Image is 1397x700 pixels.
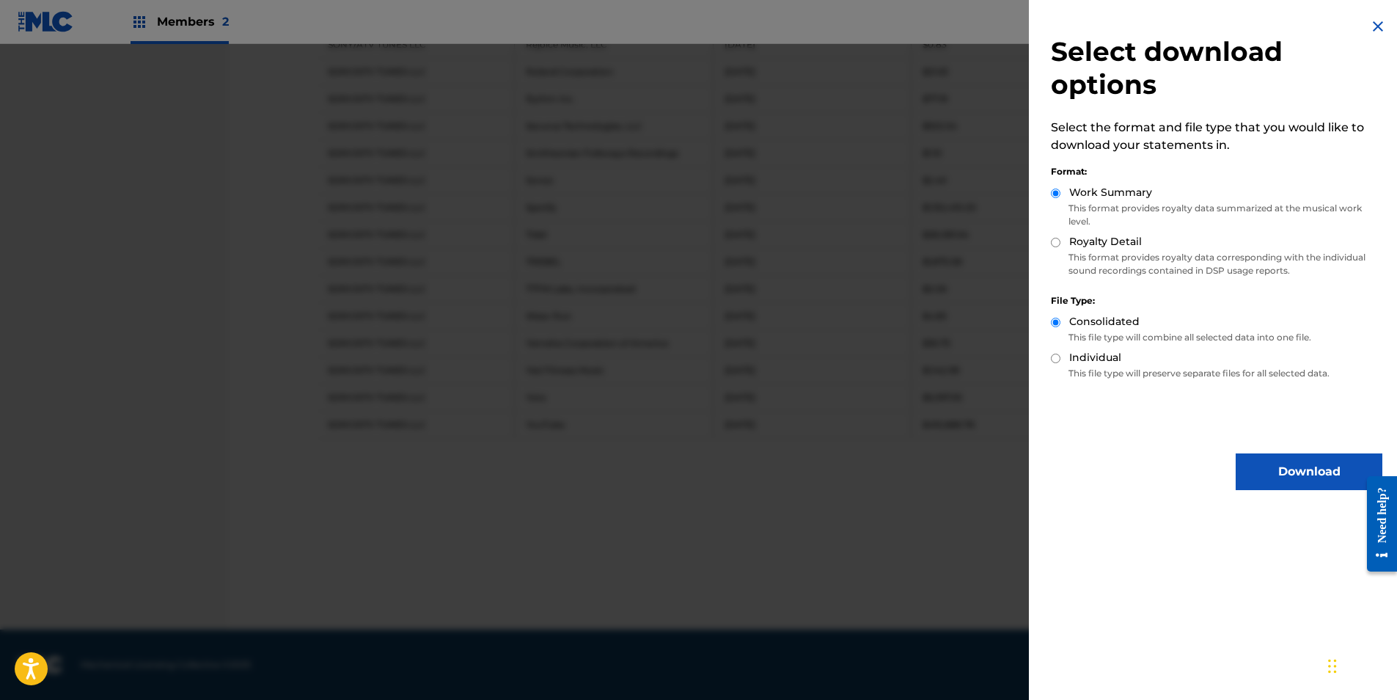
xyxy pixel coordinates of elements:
span: Members [157,13,229,30]
p: This file type will combine all selected data into one file. [1051,331,1382,344]
label: Royalty Detail [1069,234,1142,249]
p: This format provides royalty data summarized at the musical work level. [1051,202,1382,228]
p: This file type will preserve separate files for all selected data. [1051,367,1382,380]
iframe: Chat Widget [1324,630,1397,700]
p: Select the format and file type that you would like to download your statements in. [1051,119,1382,154]
label: Work Summary [1069,185,1152,200]
p: This format provides royalty data corresponding with the individual sound recordings contained in... [1051,251,1382,277]
label: Consolidated [1069,314,1140,329]
div: Format: [1051,165,1382,178]
img: MLC Logo [18,11,74,32]
span: 2 [222,15,229,29]
button: Download [1236,453,1382,490]
label: Individual [1069,350,1121,365]
iframe: Resource Center [1356,465,1397,583]
img: Top Rightsholders [131,13,148,31]
div: Drag [1328,644,1337,688]
h2: Select download options [1051,35,1382,101]
div: File Type: [1051,294,1382,307]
